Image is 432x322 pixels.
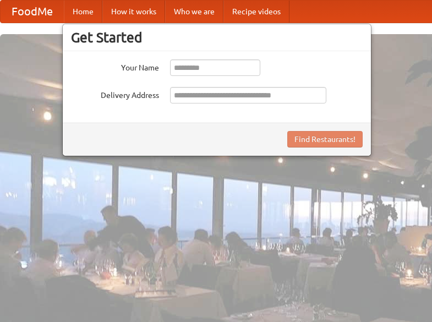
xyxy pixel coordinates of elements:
[287,131,363,148] button: Find Restaurants!
[64,1,102,23] a: Home
[165,1,223,23] a: Who we are
[1,1,64,23] a: FoodMe
[71,59,159,73] label: Your Name
[102,1,165,23] a: How it works
[223,1,289,23] a: Recipe videos
[71,29,363,46] h3: Get Started
[71,87,159,101] label: Delivery Address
